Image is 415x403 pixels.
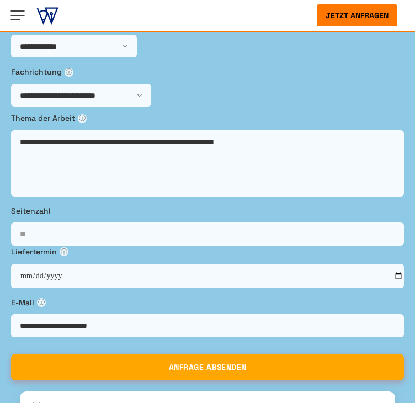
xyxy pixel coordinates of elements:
span: ⓘ [78,114,87,123]
label: Seitenzahl [11,205,404,217]
span: ⓘ [60,247,68,256]
label: E-Mail [11,296,404,309]
span: ⓘ [37,298,46,307]
label: Liefertermin [11,246,404,258]
label: Fachrichtung [11,66,404,78]
button: Jetzt anfragen [317,4,397,26]
button: ANFRAGE ABSENDEN [11,354,404,380]
span: ⓘ [65,68,73,77]
label: Thema der Arbeit [11,112,404,124]
img: Menu open [9,7,26,24]
img: ghostwriter-österreich [36,4,58,26]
